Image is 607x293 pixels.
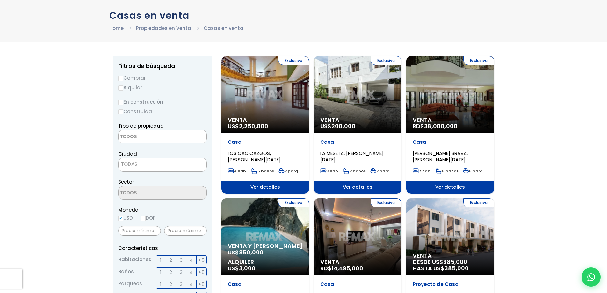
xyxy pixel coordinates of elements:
span: US$ [320,122,356,130]
span: +5 [198,256,205,264]
span: 2 [170,256,172,264]
a: Propiedades en Venta [136,25,191,32]
span: 2 parq. [370,168,391,174]
span: US$ [228,122,268,130]
span: TODAS [118,158,207,172]
span: Parqueos [118,280,142,289]
a: Exclusiva Venta RD$38,000,000 Casa [PERSON_NAME] BRAVA, [PERSON_NAME][DATE] 7 hab. 8 baños 8 parq... [406,56,494,194]
span: 3 hab. [320,168,339,174]
span: LA MESETA, [PERSON_NAME][DATE] [320,150,384,163]
input: Precio mínimo [118,226,161,236]
span: 1 [160,268,162,276]
span: RD$ [320,264,363,272]
span: 385,000 [443,258,467,266]
p: Características [118,244,207,252]
span: 385,000 [444,264,469,272]
span: Exclusiva [278,56,309,65]
p: Proyecto de Casa [413,281,488,288]
span: Ciudad [118,150,137,157]
span: 2 parq. [278,168,299,174]
input: Comprar [118,76,123,81]
span: 8 parq. [463,168,484,174]
span: Venta [228,117,303,123]
a: Home [109,25,124,32]
span: 14,495,000 [332,264,363,272]
p: Casa [228,139,303,145]
span: 2 [170,280,172,288]
label: DOP [141,214,156,222]
span: Ver detalles [406,181,494,194]
span: 7 hab. [413,168,431,174]
span: Baños [118,267,134,276]
span: +5 [198,268,205,276]
span: 4 [190,280,193,288]
p: Casa [320,281,395,288]
span: TODAS [119,160,206,169]
span: 8 baños [436,168,459,174]
span: 2 [170,268,172,276]
span: TODAS [121,161,137,167]
span: Exclusiva [463,56,494,65]
span: Ver detalles [221,181,309,194]
p: Casa [228,281,303,288]
textarea: Search [119,130,180,144]
span: US$ [228,248,264,256]
span: Sector [118,179,134,185]
span: Moneda [118,206,207,214]
span: HASTA US$ [413,265,488,272]
li: Casas en venta [204,24,243,32]
a: Exclusiva Venta US$200,000 Casa LA MESETA, [PERSON_NAME][DATE] 3 hab. 2 baños 2 parq. Ver detalles [314,56,401,194]
span: Ver detalles [314,181,401,194]
span: 3 [180,268,183,276]
span: 200,000 [331,122,356,130]
p: Casa [320,139,395,145]
span: 4 [190,268,193,276]
span: Tipo de propiedad [118,122,164,129]
span: 38,000,000 [424,122,458,130]
input: USD [118,216,123,221]
span: DESDE US$ [413,259,488,272]
span: RD$ [413,122,458,130]
span: 1 [160,256,162,264]
span: Venta [413,117,488,123]
h2: Filtros de búsqueda [118,63,207,69]
span: +5 [198,280,205,288]
span: 3 [180,280,183,288]
span: Venta [413,253,488,259]
span: Exclusiva [371,198,401,207]
span: 2,250,000 [239,122,268,130]
p: Casa [413,139,488,145]
span: Venta y [PERSON_NAME] [228,243,303,249]
span: 850,000 [239,248,264,256]
span: 3,000 [239,264,256,272]
span: 4 hab. [228,168,247,174]
span: [PERSON_NAME] BRAVA, [PERSON_NAME][DATE] [413,150,468,163]
span: 3 [180,256,183,264]
span: Habitaciones [118,255,151,264]
span: Exclusiva [463,198,494,207]
span: 1 [160,280,162,288]
input: DOP [141,216,146,221]
label: Comprar [118,74,207,82]
span: Alquiler [228,259,303,265]
span: Venta [320,117,395,123]
span: Exclusiva [371,56,401,65]
label: USD [118,214,133,222]
a: Exclusiva Venta US$2,250,000 Casa LOS CACICAZGOS, [PERSON_NAME][DATE] 4 hab. 5 baños 2 parq. Ver ... [221,56,309,194]
label: Construida [118,107,207,115]
span: US$ [228,264,256,272]
label: En construcción [118,98,207,106]
span: 5 baños [251,168,274,174]
h1: Casas en venta [109,10,498,21]
input: Precio máximo [164,226,207,236]
span: Venta [320,259,395,265]
textarea: Search [119,186,180,200]
input: En construcción [118,100,123,105]
input: Construida [118,109,123,114]
label: Alquilar [118,84,207,92]
span: LOS CACICAZGOS, [PERSON_NAME][DATE] [228,150,281,163]
span: 4 [190,256,193,264]
input: Alquilar [118,85,123,91]
span: Exclusiva [278,198,309,207]
span: 2 baños [343,168,366,174]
